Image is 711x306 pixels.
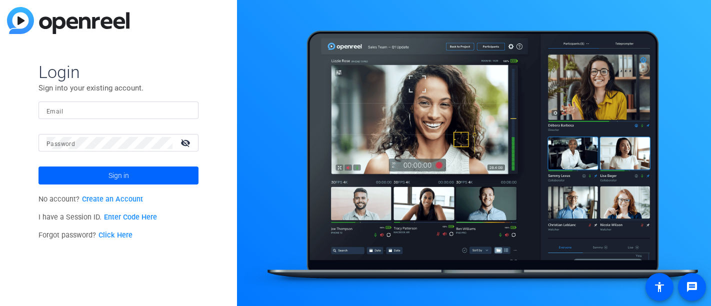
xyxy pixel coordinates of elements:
span: Sign in [108,163,129,188]
a: Click Here [98,231,132,239]
input: Enter Email Address [46,104,190,116]
span: Forgot password? [38,231,132,239]
p: Sign into your existing account. [38,82,198,93]
a: Create an Account [82,195,143,203]
mat-icon: visibility_off [174,135,198,150]
button: Sign in [38,166,198,184]
a: Enter Code Here [104,213,157,221]
mat-label: Email [46,108,63,115]
span: No account? [38,195,143,203]
mat-icon: message [686,281,698,293]
img: blue-gradient.svg [7,7,129,34]
mat-icon: accessibility [653,281,665,293]
span: Login [38,61,198,82]
span: I have a Session ID. [38,213,157,221]
mat-label: Password [46,140,75,147]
